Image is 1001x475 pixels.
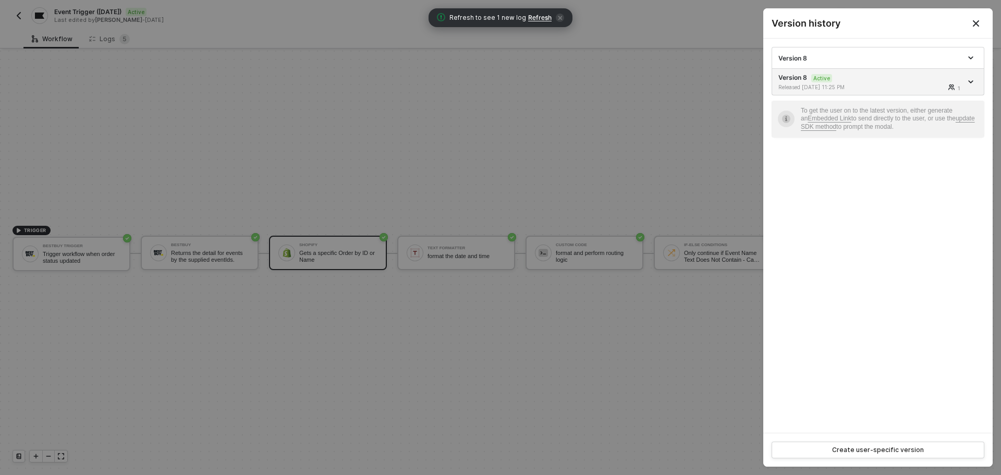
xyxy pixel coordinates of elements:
[808,115,851,122] a: Embedded Link
[772,442,984,458] button: Create user-specific version
[801,115,975,130] a: update SDK method
[832,446,924,454] div: Create user-specific version
[968,79,975,84] span: icon-arrow-down
[958,84,960,92] div: 1
[556,14,564,22] span: icon-close
[778,73,962,91] div: Version 8
[968,55,975,60] span: icon-arrow-down
[772,17,984,30] div: Version history
[959,8,993,38] button: Close
[778,83,872,91] div: Released [DATE] 11:25 PM
[778,54,962,63] div: Version 8
[437,13,445,21] span: icon-exclamation
[811,74,832,82] sup: Active
[528,14,552,22] span: Refresh
[948,84,956,90] span: icon-users
[449,13,526,23] span: Refresh to see 1 new log
[801,107,978,131] div: To get the user on to the latest version, either generate an to send directly to the user, or use...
